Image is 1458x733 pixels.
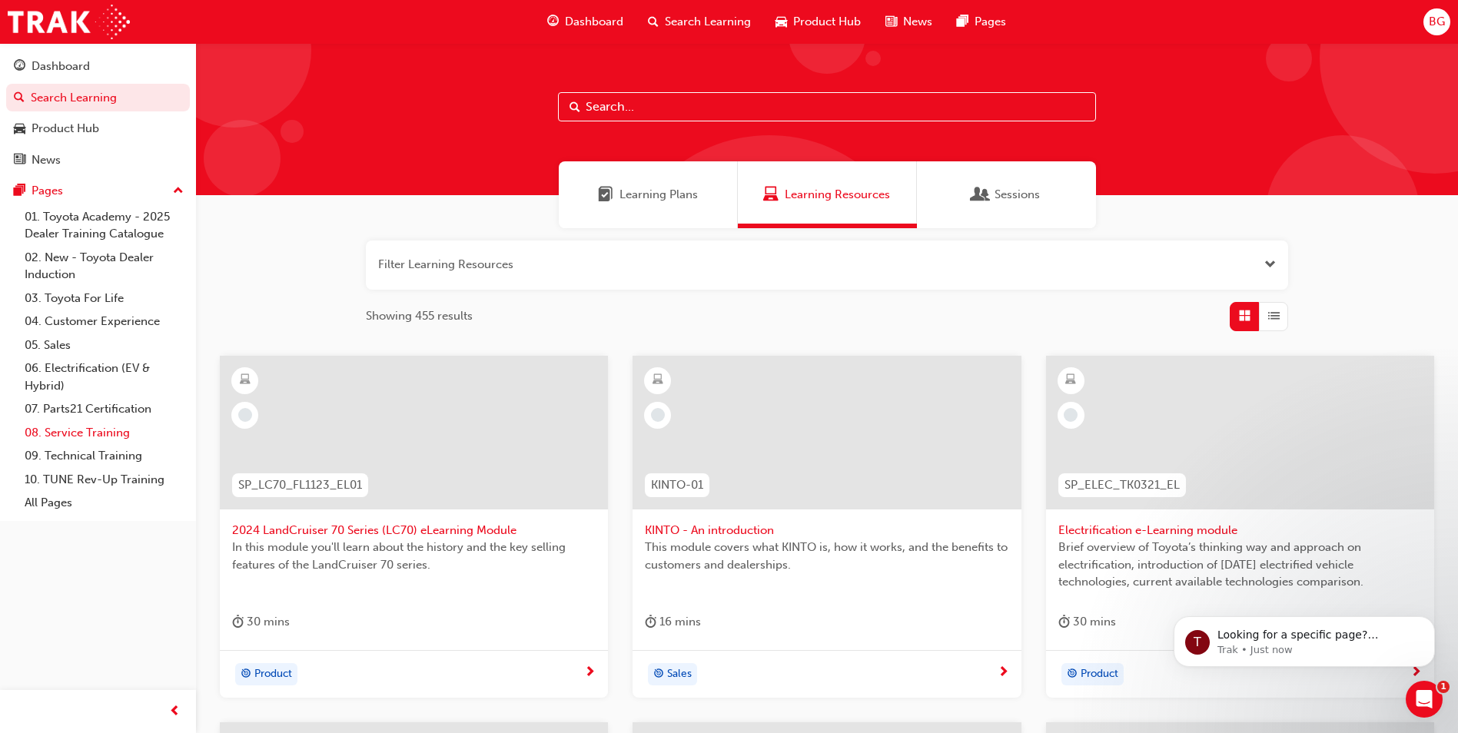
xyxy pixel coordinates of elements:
[1067,665,1078,685] span: target-icon
[1239,307,1250,325] span: Grid
[32,151,61,169] div: News
[1065,370,1076,390] span: learningResourceType_ELEARNING-icon
[18,310,190,333] a: 04. Customer Experience
[1046,356,1434,698] a: SP_ELEC_TK0321_ELElectrification e-Learning moduleBrief overview of Toyota’s thinking way and app...
[738,161,917,228] a: Learning ResourcesLearning Resources
[18,397,190,421] a: 07. Parts21 Certification
[18,357,190,397] a: 06. Electrification (EV & Hybrid)
[6,114,190,143] a: Product Hub
[14,122,25,136] span: car-icon
[18,421,190,445] a: 08. Service Training
[240,370,251,390] span: learningResourceType_ELEARNING-icon
[232,612,244,632] span: duration-icon
[945,6,1018,38] a: pages-iconPages
[366,307,473,325] span: Showing 455 results
[535,6,636,38] a: guage-iconDashboard
[1081,665,1118,683] span: Product
[636,6,763,38] a: search-iconSearch Learning
[651,476,703,494] span: KINTO-01
[1406,681,1443,718] iframe: Intercom live chat
[763,186,779,204] span: Learning Resources
[653,665,664,685] span: target-icon
[957,12,968,32] span: pages-icon
[1429,13,1445,31] span: BG
[645,522,1008,539] span: KINTO - An introduction
[32,182,63,200] div: Pages
[238,476,362,494] span: SP_LC70_FL1123_EL01
[763,6,873,38] a: car-iconProduct Hub
[665,13,751,31] span: Search Learning
[633,356,1021,698] a: KINTO-01KINTO - An introductionThis module covers what KINTO is, how it works, and the benefits t...
[169,702,181,721] span: prev-icon
[1058,612,1116,632] div: 30 mins
[18,205,190,246] a: 01. Toyota Academy - 2025 Dealer Training Catalogue
[775,12,787,32] span: car-icon
[18,287,190,310] a: 03. Toyota For Life
[570,98,580,116] span: Search
[885,12,897,32] span: news-icon
[6,52,190,81] a: Dashboard
[667,665,692,683] span: Sales
[18,491,190,515] a: All Pages
[6,49,190,177] button: DashboardSearch LearningProduct HubNews
[558,92,1096,121] input: Search...
[973,186,988,204] span: Sessions
[559,161,738,228] a: Learning PlansLearning Plans
[651,408,665,422] span: learningRecordVerb_NONE-icon
[32,58,90,75] div: Dashboard
[1058,612,1070,632] span: duration-icon
[995,186,1040,204] span: Sessions
[1151,584,1458,692] iframe: Intercom notifications message
[6,177,190,205] button: Pages
[6,146,190,174] a: News
[14,154,25,167] span: news-icon
[232,612,290,632] div: 30 mins
[1058,539,1422,591] span: Brief overview of Toyota’s thinking way and approach on electrification, introduction of [DATE] e...
[975,13,1006,31] span: Pages
[254,665,292,683] span: Product
[785,186,890,204] span: Learning Resources
[793,13,861,31] span: Product Hub
[220,356,608,698] a: SP_LC70_FL1123_EL012024 LandCruiser 70 Series (LC70) eLearning ModuleIn this module you'll learn ...
[18,468,190,492] a: 10. TUNE Rev-Up Training
[619,186,698,204] span: Learning Plans
[645,612,701,632] div: 16 mins
[645,539,1008,573] span: This module covers what KINTO is, how it works, and the benefits to customers and dealerships.
[1437,681,1450,693] span: 1
[598,186,613,204] span: Learning Plans
[903,13,932,31] span: News
[18,246,190,287] a: 02. New - Toyota Dealer Induction
[1064,408,1078,422] span: learningRecordVerb_NONE-icon
[14,184,25,198] span: pages-icon
[1423,8,1450,35] button: BG
[18,333,190,357] a: 05. Sales
[873,6,945,38] a: news-iconNews
[238,408,252,422] span: learningRecordVerb_NONE-icon
[8,5,130,39] img: Trak
[653,370,663,390] span: learningResourceType_ELEARNING-icon
[14,60,25,74] span: guage-icon
[917,161,1096,228] a: SessionsSessions
[1058,522,1422,539] span: Electrification e-Learning module
[565,13,623,31] span: Dashboard
[648,12,659,32] span: search-icon
[645,612,656,632] span: duration-icon
[232,522,596,539] span: 2024 LandCruiser 70 Series (LC70) eLearning Module
[998,666,1009,680] span: next-icon
[1268,307,1280,325] span: List
[173,181,184,201] span: up-icon
[241,665,251,685] span: target-icon
[32,120,99,138] div: Product Hub
[14,91,25,105] span: search-icon
[232,539,596,573] span: In this module you'll learn about the history and the key selling features of the LandCruiser 70 ...
[1264,256,1276,274] button: Open the filter
[584,666,596,680] span: next-icon
[18,444,190,468] a: 09. Technical Training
